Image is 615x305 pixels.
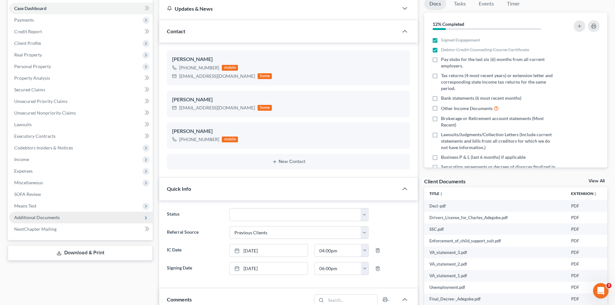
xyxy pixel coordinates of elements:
div: Client Documents [424,178,466,185]
span: Business P & L (last 6 months) if applicable [441,154,526,160]
td: PDF [566,270,602,281]
span: Additional Documents [14,215,60,220]
a: Titleunfold_more [429,191,443,196]
span: Quick Info [167,186,191,192]
div: [EMAIL_ADDRESS][DOMAIN_NAME] [179,105,255,111]
a: Secured Claims [9,84,153,96]
span: Separation agreements or decrees of divorces finalized in the past 2 years [441,164,556,177]
span: Expenses [14,168,33,174]
span: Case Dashboard [14,5,46,11]
td: PDF [566,258,602,270]
span: Personal Property [14,64,51,69]
td: Drivers_License_for_Charles_Adegoke.pdf [424,212,566,223]
label: Status [164,208,226,221]
a: Unsecured Nonpriority Claims [9,107,153,119]
td: PDF [566,200,602,212]
a: [DATE] [230,262,308,275]
div: mobile [222,65,238,71]
div: mobile [222,137,238,142]
span: Payments [14,17,34,23]
span: NextChapter Mailing [14,226,56,232]
span: Miscellaneous [14,180,43,185]
span: Means Test [14,203,36,208]
a: Download & Print [8,245,153,260]
span: Secured Claims [14,87,45,92]
td: VA_statement_3.pdf [424,247,566,258]
a: [DATE] [230,244,308,257]
td: SSC.pdf [424,223,566,235]
span: Unsecured Priority Claims [14,98,67,104]
span: Client Profile [14,40,41,46]
td: PDF [566,282,602,293]
span: 3 [606,283,611,288]
span: Codebtors Insiders & Notices [14,145,73,150]
td: Unemployment.pdf [424,282,566,293]
td: PDF [566,293,602,305]
div: home [258,105,272,111]
div: [PERSON_NAME] [172,127,405,135]
label: Referral Source [164,226,226,239]
span: Other Income Documents [441,105,493,112]
td: VA_statement_2.pdf [424,258,566,270]
label: IC Date [164,244,226,257]
span: Credit Report [14,29,42,34]
span: Signed Engagement [441,37,480,43]
div: home [258,73,272,79]
span: Comments [167,296,192,302]
div: [PERSON_NAME] [172,56,405,63]
div: [PHONE_NUMBER] [179,136,219,143]
td: PDF [566,212,602,223]
span: Brokerage or Retirement account statements (Most Recent) [441,115,556,128]
a: SOFA Review [9,188,153,200]
a: Executory Contracts [9,130,153,142]
td: Decl-pdf [424,200,566,212]
strong: 12% Completed [433,21,464,27]
i: unfold_more [439,192,443,196]
span: Lawsuits [14,122,32,127]
span: Unsecured Nonpriority Claims [14,110,76,116]
input: -- : -- [315,262,361,275]
a: View All [589,179,605,183]
td: PDF [566,235,602,247]
div: [PERSON_NAME] [172,96,405,104]
a: Credit Report [9,26,153,37]
span: Tax returns (4 most recent years) or extension letter and corresponding state income tax returns ... [441,72,556,92]
span: Real Property [14,52,42,57]
span: Bank statements (6 most recent months) [441,95,521,101]
input: -- : -- [315,244,361,257]
span: Pay stubs for the last six (6) months from all current employers. [441,56,556,69]
label: Signing Date [164,262,226,275]
span: Contact [167,28,185,34]
a: Property Analysis [9,72,153,84]
td: Enforcement_of_child_support_suit.pdf [424,235,566,247]
td: PDF [566,223,602,235]
div: Updates & News [167,5,391,12]
a: Case Dashboard [9,3,153,14]
span: Executory Contracts [14,133,56,139]
span: SOFA Review [14,191,41,197]
i: unfold_more [593,192,597,196]
a: Unsecured Priority Claims [9,96,153,107]
button: New Contact [172,159,405,164]
a: NextChapter Mailing [9,223,153,235]
td: VA_statement_1.pdf [424,270,566,281]
span: Income [14,157,29,162]
span: Property Analysis [14,75,50,81]
div: [EMAIL_ADDRESS][DOMAIN_NAME] [179,73,255,79]
div: [PHONE_NUMBER] [179,65,219,71]
iframe: Intercom live chat [593,283,609,299]
a: Extensionunfold_more [571,191,597,196]
td: Final_Decree-_Adegoke.pdf [424,293,566,305]
td: PDF [566,247,602,258]
span: Debtor Credit Counseling Course Certificate [441,46,529,53]
span: Lawsuits/Judgments/Collection Letters (Include current statements and bills from all creditors fo... [441,131,556,151]
a: Lawsuits [9,119,153,130]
